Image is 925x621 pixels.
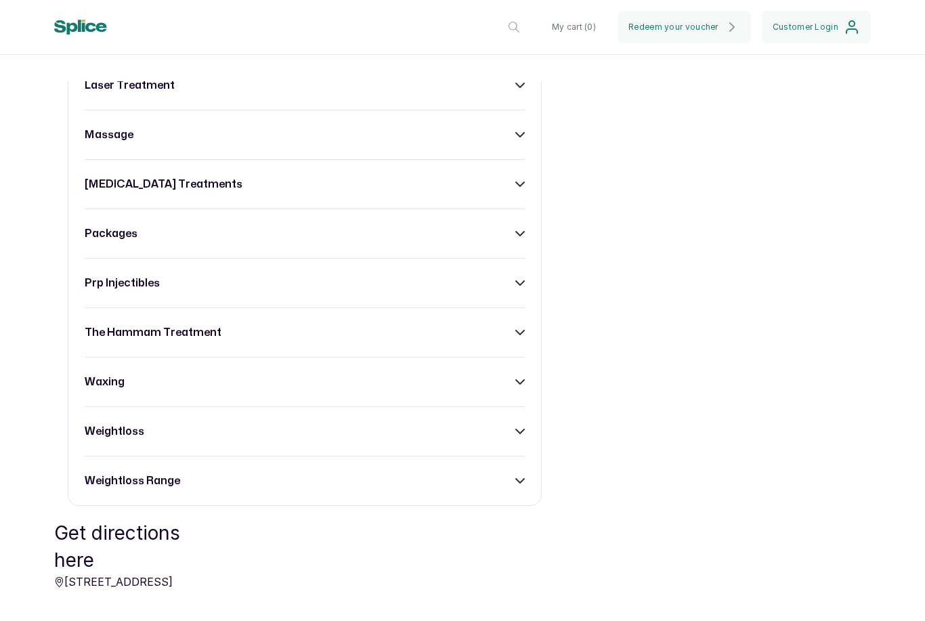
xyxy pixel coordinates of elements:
[628,22,718,33] span: Redeem your voucher
[85,176,242,192] h3: [MEDICAL_DATA] treatments
[618,11,751,43] button: Redeem your voucher
[773,22,838,33] span: Customer Login
[85,275,160,291] h3: prp injectibles
[85,423,144,440] h3: weightloss
[85,324,221,341] h3: the hammam treatment
[85,226,137,242] h3: packages
[762,11,871,43] button: Customer Login
[85,374,125,390] h3: waxing
[54,574,216,590] p: [STREET_ADDRESS]
[85,77,175,93] h3: laser treatment
[85,127,133,143] h3: massage
[85,473,180,489] h3: weightloss range
[54,519,216,574] p: Get directions here
[541,11,607,43] button: My cart (0)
